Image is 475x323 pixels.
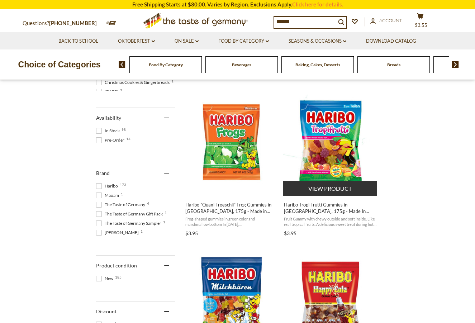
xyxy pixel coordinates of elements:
span: 1 [141,229,143,233]
span: The Taste of Germany Gift Pack [96,211,165,217]
a: Breads [387,62,400,67]
a: Back to School [58,37,98,45]
a: [PHONE_NUMBER] [49,20,97,26]
span: $3.55 [415,22,427,28]
button: $3.55 [410,13,431,31]
span: 1 [163,220,165,224]
span: 14 [126,137,130,141]
a: Click here for details. [292,1,343,8]
a: Beverages [232,62,251,67]
a: On Sale [175,37,199,45]
span: Haribo Tropi Frutti Gummies in [GEOGRAPHIC_DATA], 175g - Made In [GEOGRAPHIC_DATA] [284,201,377,214]
img: Haribo Frogs Gummies in Bag [184,95,279,190]
span: Availability [96,115,121,121]
img: next arrow [452,61,459,68]
a: Food By Category [149,62,183,67]
span: [DATE] [96,89,120,95]
a: Haribo Tropi Frutti Gummies in Bag, 175g - Made In Germany [283,89,378,239]
span: Pre-Order [96,137,127,143]
a: Download Catalog [366,37,416,45]
span: 185 [115,275,122,279]
span: $3.95 [185,230,198,236]
a: Food By Category [218,37,269,45]
span: Haribo [96,183,120,189]
span: Product condition [96,262,137,269]
span: Maoam [96,192,121,199]
span: 1 [171,79,174,83]
span: 1 [121,192,123,196]
img: Haribo Tropi Frutti Gummies in Bag, 175g - Made In Germany [283,95,378,190]
span: 1 [165,211,167,214]
span: 4 [147,201,149,205]
button: View product [283,181,377,196]
a: Account [370,17,402,25]
span: [PERSON_NAME] [96,229,141,236]
span: Brand [96,170,110,176]
span: New [96,275,115,282]
span: 173 [120,183,126,186]
span: 5 [120,89,122,92]
span: Fruit Gummy with chewy outside and soft inside. Like real tropical fruits. A delicious sweet trea... [284,216,377,227]
span: Frog-shaped gummies in green color and marshmallow bottom In [DATE], [DEMOGRAPHIC_DATA] [DEMOGRAP... [185,216,278,227]
img: previous arrow [119,61,125,68]
span: In Stock [96,128,122,134]
p: Questions? [23,19,102,28]
span: Haribo "Quaxi Froeschli" Frog Gummies in [GEOGRAPHIC_DATA], 175g - Made in [GEOGRAPHIC_DATA] [185,201,278,214]
span: The Taste of Germany [96,201,147,208]
span: Discount [96,308,117,314]
span: The Taste of Germany Sampler [96,220,163,227]
span: $3.95 [284,230,296,236]
a: Baking, Cakes, Desserts [295,62,340,67]
a: Haribo [184,89,279,239]
a: Seasons & Occasions [289,37,346,45]
span: Christmas Cookies & Gingerbreads [96,79,172,86]
span: 98 [122,128,126,131]
a: Oktoberfest [118,37,155,45]
span: Account [379,18,402,23]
